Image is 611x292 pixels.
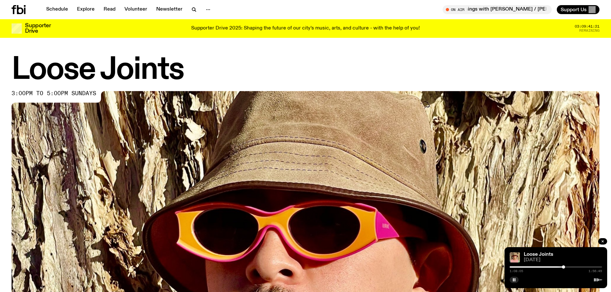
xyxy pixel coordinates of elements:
span: 03:09:41:21 [575,25,599,28]
span: 1:56:49 [589,270,602,273]
span: Remaining [579,29,599,32]
img: Tyson stands in front of a paperbark tree wearing orange sunglasses, a suede bucket hat and a pin... [510,252,520,263]
a: Loose Joints [524,252,553,257]
h1: Loose Joints [12,56,599,85]
p: Supporter Drive 2025: Shaping the future of our city’s music, arts, and culture - with the help o... [191,26,420,31]
span: 1:08:05 [510,270,523,273]
a: Schedule [42,5,72,14]
span: [DATE] [524,258,602,263]
a: Newsletter [152,5,186,14]
a: Volunteer [121,5,151,14]
h3: Supporter Drive [25,23,51,34]
button: On AirMornings with [PERSON_NAME] / [PERSON_NAME] [PERSON_NAME] and mmilton interview [443,5,552,14]
a: Read [100,5,119,14]
button: Support Us [557,5,599,14]
span: 3:00pm to 5:00pm sundays [12,91,96,96]
span: Support Us [561,7,587,13]
a: Explore [73,5,98,14]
